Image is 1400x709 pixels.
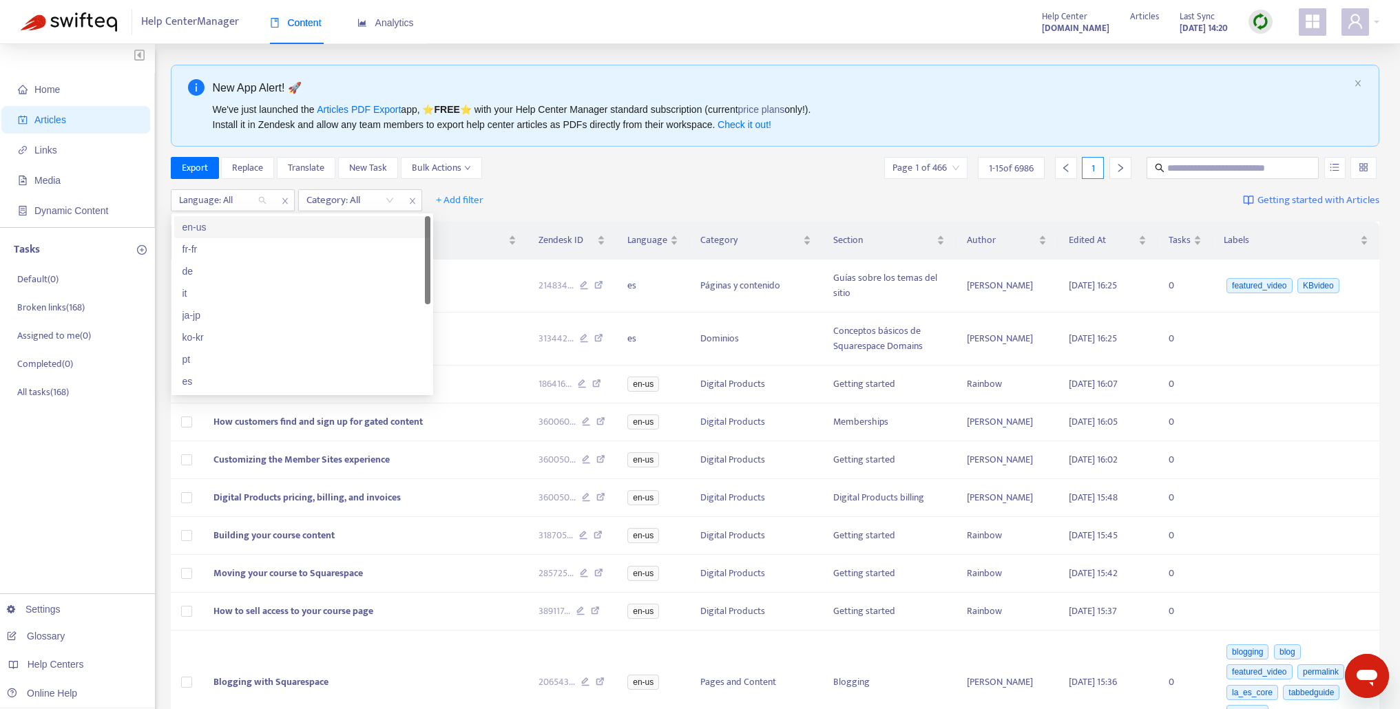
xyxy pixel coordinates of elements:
[213,674,328,690] span: Blogging with Squarespace
[338,157,398,179] button: New Task
[174,260,430,282] div: de
[277,157,335,179] button: Translate
[34,205,108,216] span: Dynamic Content
[956,441,1058,479] td: [PERSON_NAME]
[616,222,689,260] th: Language
[1069,414,1118,430] span: [DATE] 16:05
[464,165,471,171] span: down
[412,160,471,176] span: Bulk Actions
[1069,376,1118,392] span: [DATE] 16:07
[213,452,390,467] span: Customizing the Member Sites experience
[1226,278,1292,293] span: featured_video
[1069,330,1117,346] span: [DATE] 16:25
[17,328,91,343] p: Assigned to me ( 0 )
[822,593,956,631] td: Getting started
[182,264,422,279] div: de
[1345,654,1389,698] iframe: Button to launch messaging window
[1069,277,1117,293] span: [DATE] 16:25
[616,313,689,366] td: es
[1082,157,1104,179] div: 1
[270,18,280,28] span: book
[956,222,1058,260] th: Author
[182,220,422,235] div: en-us
[1243,189,1379,211] a: Getting started with Articles
[967,233,1036,248] span: Author
[956,403,1058,441] td: [PERSON_NAME]
[689,222,822,260] th: Category
[822,479,956,517] td: Digital Products billing
[34,84,60,95] span: Home
[527,222,617,260] th: Zendesk ID
[171,157,219,179] button: Export
[689,313,822,366] td: Dominios
[627,452,659,467] span: en-us
[627,233,667,248] span: Language
[1169,233,1191,248] span: Tasks
[539,377,572,392] span: 186416 ...
[689,517,822,555] td: Digital Products
[822,313,956,366] td: Conceptos básicos de Squarespace Domains
[1274,644,1301,659] span: blog
[1158,260,1213,313] td: 0
[822,366,956,403] td: Getting started
[718,119,771,130] a: Check it out!
[822,441,956,479] td: Getting started
[317,104,401,115] a: Articles PDF Export
[221,157,274,179] button: Replace
[174,326,430,348] div: ko-kr
[1158,555,1213,593] td: 0
[7,688,77,699] a: Online Help
[18,145,28,155] span: link
[1158,517,1213,555] td: 0
[539,278,574,293] span: 214834 ...
[174,304,430,326] div: ja-jp
[689,403,822,441] td: Digital Products
[1158,403,1213,441] td: 0
[182,286,422,301] div: it
[1116,163,1125,173] span: right
[182,308,422,323] div: ja-jp
[1058,222,1158,260] th: Edited At
[1069,452,1118,467] span: [DATE] 16:02
[213,414,423,430] span: How customers find and sign up for gated content
[1297,278,1339,293] span: KBvideo
[627,528,659,543] span: en-us
[689,260,822,313] td: Páginas y contenido
[689,441,822,479] td: Digital Products
[213,102,1349,132] div: We've just launched the app, ⭐ ⭐️ with your Help Center Manager standard subscription (current on...
[1069,233,1136,248] span: Edited At
[1226,685,1278,700] span: la_es_core
[1283,685,1339,700] span: tabbedguide
[1042,9,1087,24] span: Help Center
[1069,489,1118,505] span: [DATE] 15:48
[822,260,956,313] td: Guías sobre los temas del sitio
[539,452,576,467] span: 360050 ...
[357,18,367,28] span: area-chart
[956,260,1058,313] td: [PERSON_NAME]
[822,222,956,260] th: Section
[956,479,1058,517] td: [PERSON_NAME]
[7,631,65,642] a: Glossary
[1042,20,1109,36] a: [DOMAIN_NAME]
[357,17,414,28] span: Analytics
[689,593,822,631] td: Digital Products
[1257,193,1379,209] span: Getting started with Articles
[141,9,239,35] span: Help Center Manager
[1158,441,1213,479] td: 0
[17,357,73,371] p: Completed ( 0 )
[213,489,401,505] span: Digital Products pricing, billing, and invoices
[213,527,335,543] span: Building your course content
[213,565,363,581] span: Moving your course to Squarespace
[956,517,1058,555] td: Rainbow
[1347,13,1364,30] span: user
[182,242,422,257] div: fr-fr
[700,233,800,248] span: Category
[1354,79,1362,88] button: close
[1158,479,1213,517] td: 0
[689,366,822,403] td: Digital Products
[1069,527,1118,543] span: [DATE] 15:45
[213,79,1349,96] div: New App Alert! 🚀
[174,370,430,392] div: es
[174,216,430,238] div: en-us
[182,330,422,345] div: ko-kr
